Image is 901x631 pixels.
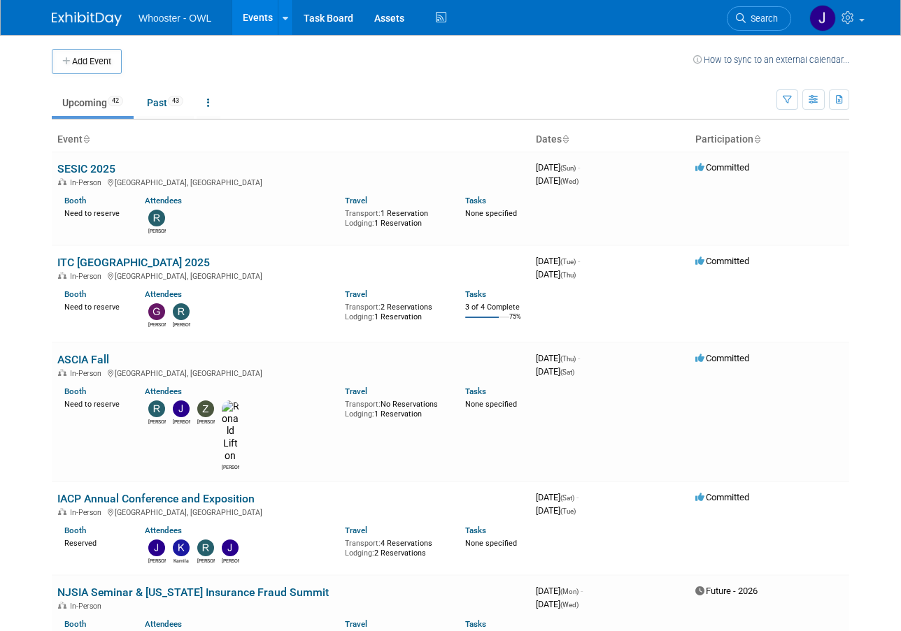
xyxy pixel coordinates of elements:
span: Whooster - OWL [139,13,211,24]
span: Committed [695,256,749,266]
span: Committed [695,353,749,363]
a: Travel [345,619,367,629]
span: In-Person [70,602,106,611]
div: 3 of 4 Complete [465,303,525,312]
a: ASCIA Fall [57,353,109,366]
span: Lodging: [345,219,374,228]
span: - [578,162,580,173]
img: Richard Spradley [197,539,214,556]
div: 2 Reservations 1 Reservation [345,300,444,321]
a: Sort by Event Name [83,133,90,145]
a: Tasks [465,619,486,629]
a: Tasks [465,289,486,299]
a: IACP Annual Conference and Exposition [57,492,255,505]
a: Travel [345,386,367,396]
span: [DATE] [536,505,576,516]
img: Julia Haber [148,539,165,556]
img: Kamila Castaneda [173,539,190,556]
span: - [578,256,580,266]
a: How to sync to an external calendar... [693,55,849,65]
a: SESIC 2025 [57,162,115,175]
img: Gary LaFond [148,303,165,320]
span: - [576,492,579,502]
span: (Sat) [560,494,574,502]
img: In-Person Event [58,602,66,609]
span: None specified [465,209,517,218]
span: Lodging: [345,549,374,558]
span: In-Person [70,178,106,187]
a: Attendees [145,289,182,299]
a: Booth [64,289,86,299]
a: Booth [64,525,86,535]
a: Attendees [145,196,182,205]
div: James Justus [173,417,190,426]
span: (Tue) [560,258,576,266]
img: Richard Spradley [148,400,165,417]
th: Event [52,128,530,152]
a: Travel [345,289,367,299]
img: In-Person Event [58,178,66,185]
div: [GEOGRAPHIC_DATA], [GEOGRAPHIC_DATA] [57,270,525,281]
div: Richard Spradley [173,320,190,328]
span: Committed [695,162,749,173]
a: Booth [64,619,86,629]
a: Search [727,6,791,31]
a: NJSIA Seminar & [US_STATE] Insurance Fraud Summit [57,586,329,599]
img: John Holsinger [222,539,239,556]
span: Lodging: [345,312,374,321]
span: (Tue) [560,507,576,515]
span: Future - 2026 [695,586,758,596]
a: Past43 [136,89,194,116]
span: (Sun) [560,164,576,172]
button: Add Event [52,49,122,74]
div: John Holsinger [222,556,239,565]
span: Search [746,13,778,24]
div: Need to reserve [64,206,124,219]
span: [DATE] [536,586,583,596]
a: Tasks [465,196,486,205]
span: (Thu) [560,355,576,363]
span: [DATE] [536,492,579,502]
img: In-Person Event [58,508,66,515]
td: 75% [509,313,521,332]
a: Attendees [145,619,182,629]
span: In-Person [70,508,106,517]
img: Zach Artz [197,400,214,417]
img: ExhibitDay [52,12,122,26]
div: No Reservations 1 Reservation [345,397,444,419]
span: - [581,586,583,596]
div: 4 Reservations 2 Reservations [345,536,444,558]
div: Need to reserve [64,300,124,312]
a: ITC [GEOGRAPHIC_DATA] 2025 [57,256,210,269]
div: Reserved [64,536,124,549]
img: James Justus [173,400,190,417]
span: 43 [168,96,183,106]
span: (Mon) [560,588,579,595]
img: Robert Dugan [148,210,165,226]
div: Kamila Castaneda [173,556,190,565]
a: Sort by Start Date [562,133,569,145]
a: Attendees [145,525,182,535]
span: None specified [465,539,517,548]
a: Booth [64,196,86,205]
span: In-Person [70,369,106,378]
a: Travel [345,525,367,535]
div: Richard Spradley [148,417,166,426]
span: [DATE] [536,366,574,377]
div: Julia Haber [148,556,166,565]
div: Need to reserve [64,397,124,409]
img: John Holsinger [809,5,836,31]
img: Ronald Lifton [222,400,239,463]
a: Tasks [465,525,486,535]
div: 1 Reservation 1 Reservation [345,206,444,228]
span: (Wed) [560,601,579,609]
span: (Wed) [560,177,579,185]
div: Robert Dugan [148,226,166,235]
span: Transport: [345,303,381,312]
span: [DATE] [536,599,579,609]
a: Attendees [145,386,182,396]
a: Travel [345,196,367,205]
img: Richard Spradley [173,303,190,320]
div: Richard Spradley [197,556,215,565]
th: Dates [530,128,690,152]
